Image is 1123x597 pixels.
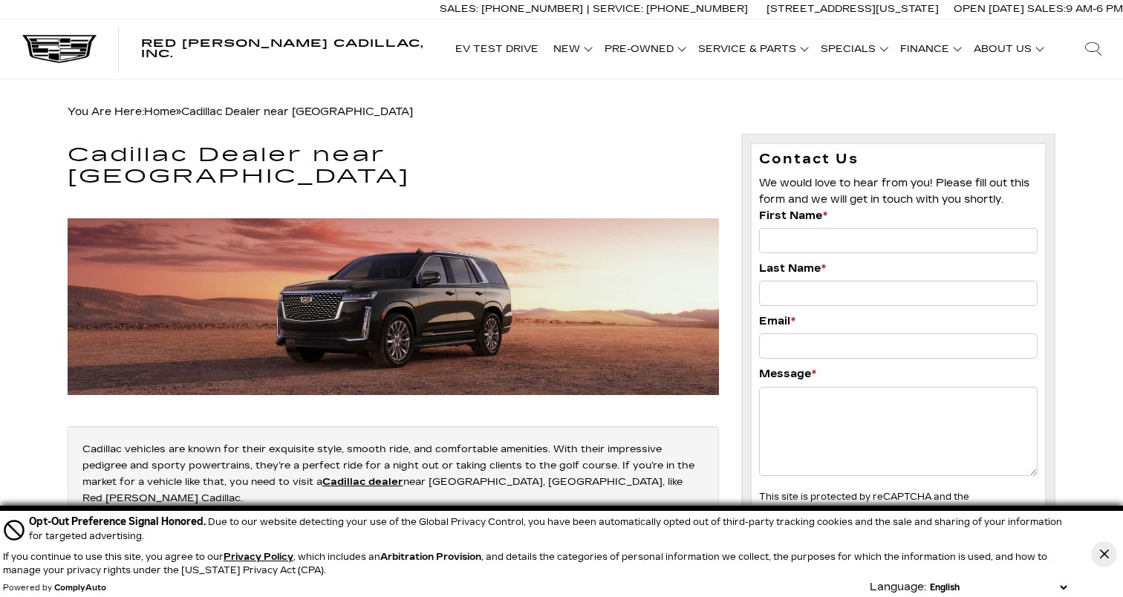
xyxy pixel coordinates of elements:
[926,581,1070,594] select: Language Select
[440,3,478,15] span: Sales:
[759,366,816,382] label: Message
[54,584,106,593] a: ComplyAuto
[22,35,97,63] img: Cadillac Dark Logo with Cadillac White Text
[597,19,691,79] a: Pre-Owned
[141,39,433,59] a: Red [PERSON_NAME] Cadillac, Inc.
[759,261,826,277] label: Last Name
[546,19,597,79] a: New
[966,19,1049,79] a: About Us
[3,552,1047,575] p: If you continue to use this site, you agree to our , which includes an , and details the categori...
[766,3,939,15] a: [STREET_ADDRESS][US_STATE]
[759,151,1038,168] h3: Contact Us
[29,514,1070,543] div: Due to our website detecting your use of the Global Privacy Control, you have been automatically ...
[3,584,106,593] div: Powered by
[481,3,583,15] span: [PHONE_NUMBER]
[68,145,719,187] h1: Cadillac Dealer near [GEOGRAPHIC_DATA]
[893,19,966,79] a: Finance
[759,492,982,518] small: This site is protected by reCAPTCHA and the Google and apply.
[593,3,643,15] span: Service:
[440,4,587,14] a: Sales: [PHONE_NUMBER]
[691,19,813,79] a: Service & Parts
[68,105,413,118] span: You Are Here:
[954,3,1024,15] span: Open [DATE]
[224,552,293,562] a: Privacy Policy
[448,19,546,79] a: EV Test Drive
[181,105,413,118] span: Cadillac Dealer near [GEOGRAPHIC_DATA]
[1027,3,1066,15] span: Sales:
[646,3,748,15] span: [PHONE_NUMBER]
[813,19,893,79] a: Specials
[1091,541,1117,567] button: Close Button
[380,552,481,562] strong: Arbitration Provision
[759,177,1029,206] span: We would love to hear from you! Please fill out this form and we will get in touch with you shortly.
[759,208,827,224] label: First Name
[68,218,719,394] img: 2022-Cadillac-Escalade-Night
[144,105,413,118] span: »
[1066,3,1123,15] span: 9 AM-6 PM
[144,105,176,118] a: Home
[759,313,795,330] label: Email
[870,582,926,593] div: Language:
[68,102,1056,123] div: Breadcrumbs
[587,4,752,14] a: Service: [PHONE_NUMBER]
[82,441,704,506] p: Cadillac vehicles are known for their exquisite style, smooth ride, and comfortable amenities. Wi...
[141,37,424,60] span: Red [PERSON_NAME] Cadillac, Inc.
[322,476,403,488] a: Cadillac dealer
[29,515,208,528] span: Opt-Out Preference Signal Honored .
